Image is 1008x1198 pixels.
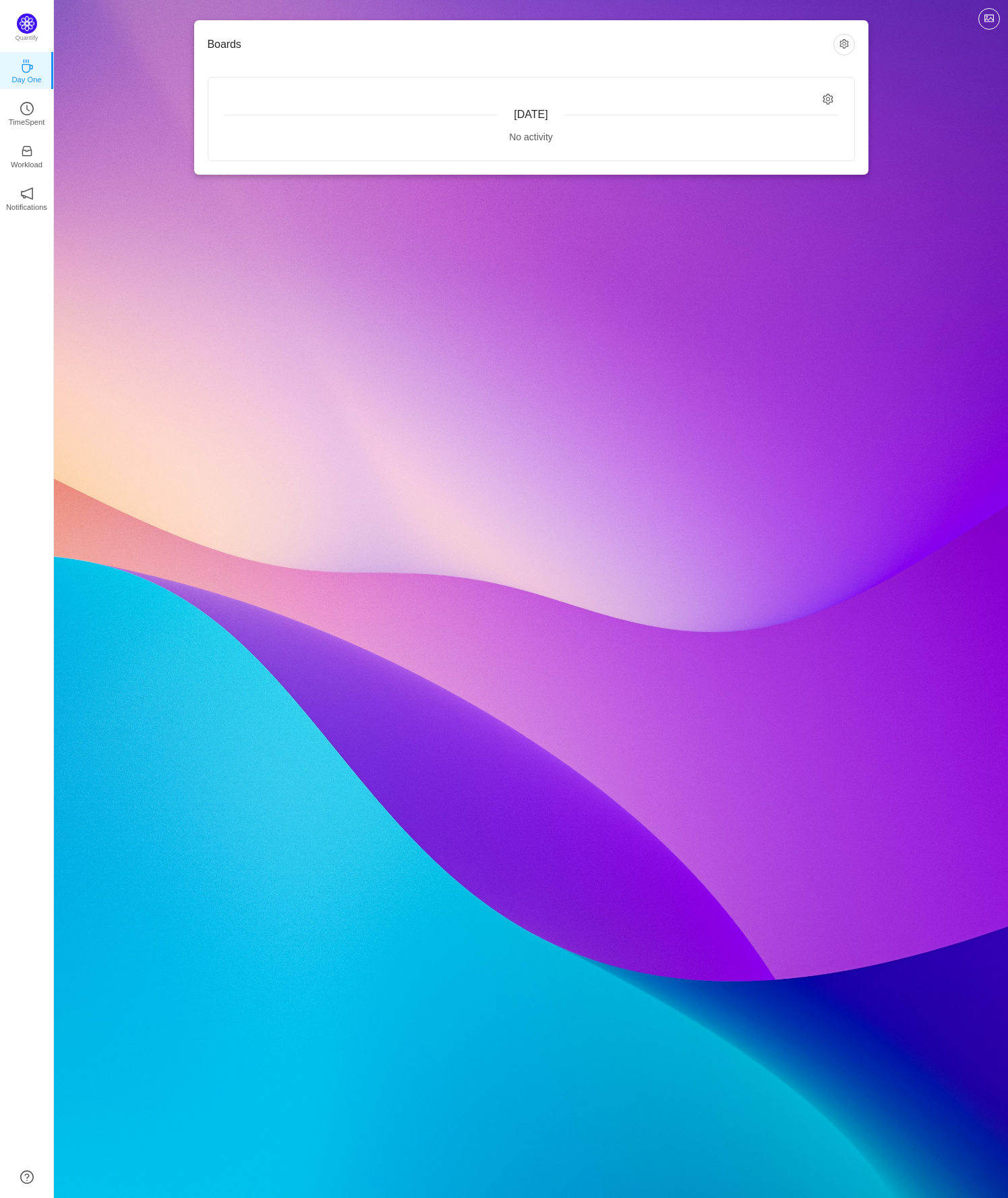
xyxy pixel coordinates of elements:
img: Quantify [17,13,37,34]
i: icon: notification [20,187,34,200]
i: icon: inbox [20,144,34,158]
p: Workload [11,159,42,171]
i: icon: clock-circle [20,102,34,115]
a: icon: coffeeDay One [20,63,34,77]
button: icon: setting [833,34,855,55]
a: icon: notificationNotifications [20,191,34,204]
h3: Boards [208,38,833,51]
a: icon: question-circle [20,1170,34,1184]
p: Day One [11,74,41,86]
i: icon: coffee [20,59,34,73]
div: No activity [225,130,838,144]
i: icon: setting [823,94,834,105]
a: icon: inboxWorkload [20,148,34,162]
span: [DATE] [514,109,547,120]
button: icon: picture [978,8,1000,30]
p: TimeSpent [9,116,45,128]
a: icon: clock-circleTimeSpent [20,106,34,119]
p: Notifications [6,201,47,213]
p: Quantify [16,34,38,43]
